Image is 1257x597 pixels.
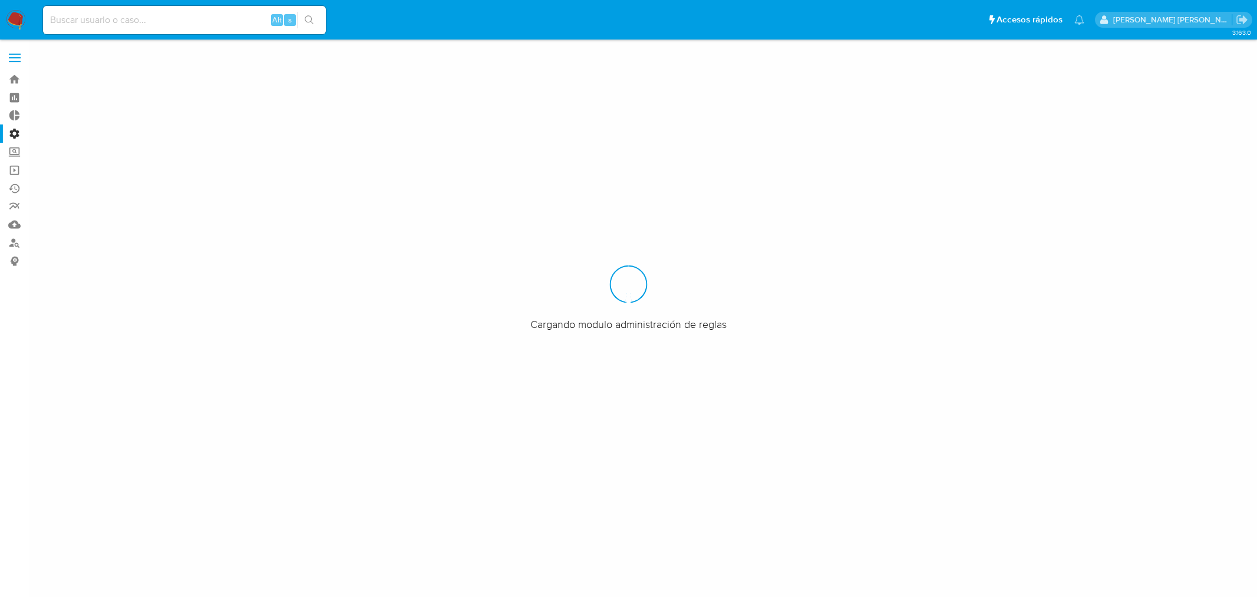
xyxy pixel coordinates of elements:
[1113,14,1232,25] p: mercedes.medrano@mercadolibre.com
[1236,14,1248,26] a: Salir
[288,14,292,25] span: s
[272,14,282,25] span: Alt
[530,317,727,332] span: Cargando modulo administración de reglas
[997,14,1063,26] span: Accesos rápidos
[43,12,326,28] input: Buscar usuario o caso...
[297,12,321,28] button: search-icon
[1074,15,1084,25] a: Notificaciones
